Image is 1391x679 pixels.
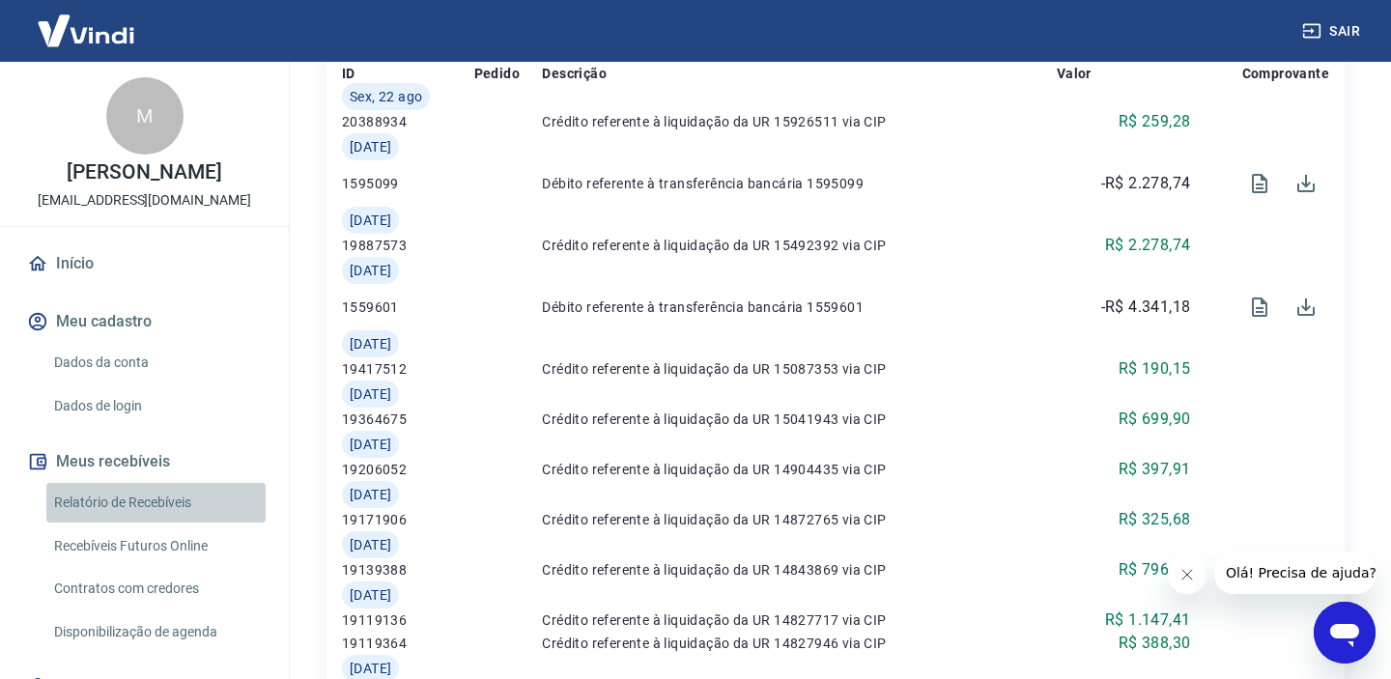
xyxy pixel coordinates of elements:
[542,112,1056,131] p: Crédito referente à liquidação da UR 15926511 via CIP
[542,560,1056,580] p: Crédito referente à liquidação da UR 14843869 via CIP
[1242,64,1329,83] p: Comprovante
[23,440,266,483] button: Meus recebíveis
[350,334,391,354] span: [DATE]
[38,190,251,211] p: [EMAIL_ADDRESS][DOMAIN_NAME]
[342,560,474,580] p: 19139388
[342,460,474,479] p: 19206052
[542,174,1056,193] p: Débito referente à transferência bancária 1595099
[67,162,221,183] p: [PERSON_NAME]
[342,236,474,255] p: 19887573
[1119,558,1191,581] p: R$ 796,30
[1298,14,1368,49] button: Sair
[1236,160,1283,207] span: Visualizar
[106,77,184,155] div: M
[1283,284,1329,330] span: Download
[342,174,474,193] p: 1595099
[342,112,474,131] p: 20388934
[1283,160,1329,207] span: Download
[542,359,1056,379] p: Crédito referente à liquidação da UR 15087353 via CIP
[542,410,1056,429] p: Crédito referente à liquidação da UR 15041943 via CIP
[350,211,391,230] span: [DATE]
[1214,552,1376,594] iframe: Mensagem da empresa
[342,359,474,379] p: 19417512
[1119,632,1191,655] p: R$ 388,30
[1314,602,1376,664] iframe: Botão para abrir a janela de mensagens
[46,386,266,426] a: Dados de login
[350,261,391,280] span: [DATE]
[1119,408,1191,431] p: R$ 699,90
[350,535,391,554] span: [DATE]
[46,483,266,523] a: Relatório de Recebíveis
[1119,458,1191,481] p: R$ 397,91
[350,485,391,504] span: [DATE]
[46,612,266,652] a: Disponibilização de agenda
[46,569,266,608] a: Contratos com credores
[23,300,266,343] button: Meu cadastro
[1119,357,1191,381] p: R$ 190,15
[350,87,422,106] span: Sex, 22 ago
[23,242,266,285] a: Início
[1168,555,1206,594] iframe: Fechar mensagem
[342,64,355,83] p: ID
[1119,508,1191,531] p: R$ 325,68
[474,64,520,83] p: Pedido
[350,384,391,404] span: [DATE]
[542,634,1056,653] p: Crédito referente à liquidação da UR 14827946 via CIP
[342,297,474,317] p: 1559601
[46,526,266,566] a: Recebíveis Futuros Online
[1101,172,1191,195] p: -R$ 2.278,74
[1057,64,1092,83] p: Valor
[342,410,474,429] p: 19364675
[46,343,266,382] a: Dados da conta
[23,1,149,60] img: Vindi
[350,659,391,678] span: [DATE]
[542,510,1056,529] p: Crédito referente à liquidação da UR 14872765 via CIP
[542,460,1056,479] p: Crédito referente à liquidação da UR 14904435 via CIP
[12,14,162,29] span: Olá! Precisa de ajuda?
[342,510,474,529] p: 19171906
[542,297,1056,317] p: Débito referente à transferência bancária 1559601
[542,236,1056,255] p: Crédito referente à liquidação da UR 15492392 via CIP
[350,137,391,156] span: [DATE]
[1105,234,1190,257] p: R$ 2.278,74
[542,64,607,83] p: Descrição
[542,610,1056,630] p: Crédito referente à liquidação da UR 14827717 via CIP
[1105,608,1190,632] p: R$ 1.147,41
[1236,284,1283,330] span: Visualizar
[350,585,391,605] span: [DATE]
[1101,296,1191,319] p: -R$ 4.341,18
[342,610,474,630] p: 19119136
[1119,110,1191,133] p: R$ 259,28
[342,634,474,653] p: 19119364
[350,435,391,454] span: [DATE]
